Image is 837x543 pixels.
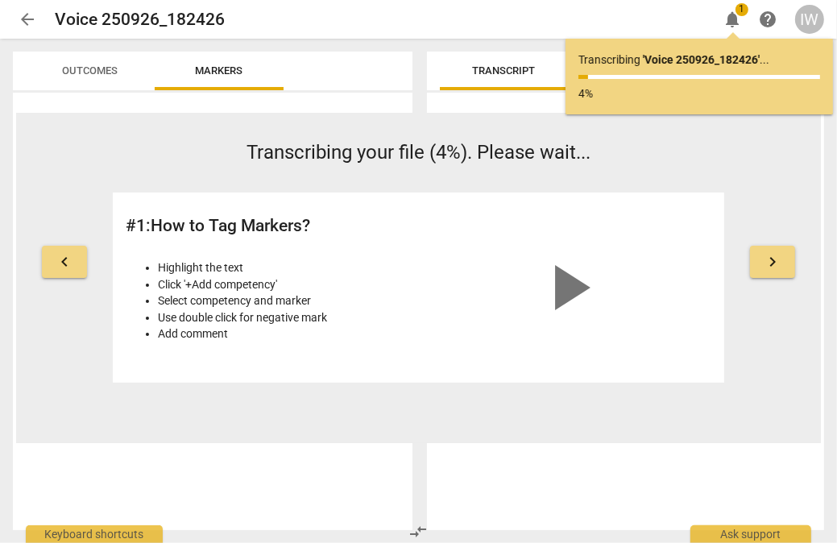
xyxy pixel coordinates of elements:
h2: # 1 : How to Tag Markers? [126,216,412,236]
span: 1 [735,3,748,16]
button: IW [795,5,824,34]
li: Select competency and marker [158,292,412,309]
li: Click '+Add competency' [158,276,412,293]
span: Transcribing your file (4%). Please wait... [247,141,590,164]
span: Markers [196,64,243,77]
span: compare_arrows [408,522,428,541]
span: arrow_back [18,10,37,29]
div: Ask support [690,525,811,543]
span: play_arrow [529,249,607,326]
span: help [758,10,777,29]
li: Use double click for negative mark [158,309,412,326]
li: Highlight the text [158,259,412,276]
span: keyboard_arrow_left [55,252,74,271]
div: Keyboard shortcuts [26,525,163,543]
span: keyboard_arrow_right [763,252,782,271]
h2: Voice 250926_182426 [55,10,225,30]
span: notifications [723,10,742,29]
button: Notifications [718,5,747,34]
li: Add comment [158,325,412,342]
p: Transcribing ... [578,52,820,68]
span: Outcomes [63,64,118,77]
p: 4% [578,85,820,102]
span: Transcript [473,64,536,77]
a: Help [753,5,782,34]
b: ' Voice 250926_182426 ' [643,53,760,66]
